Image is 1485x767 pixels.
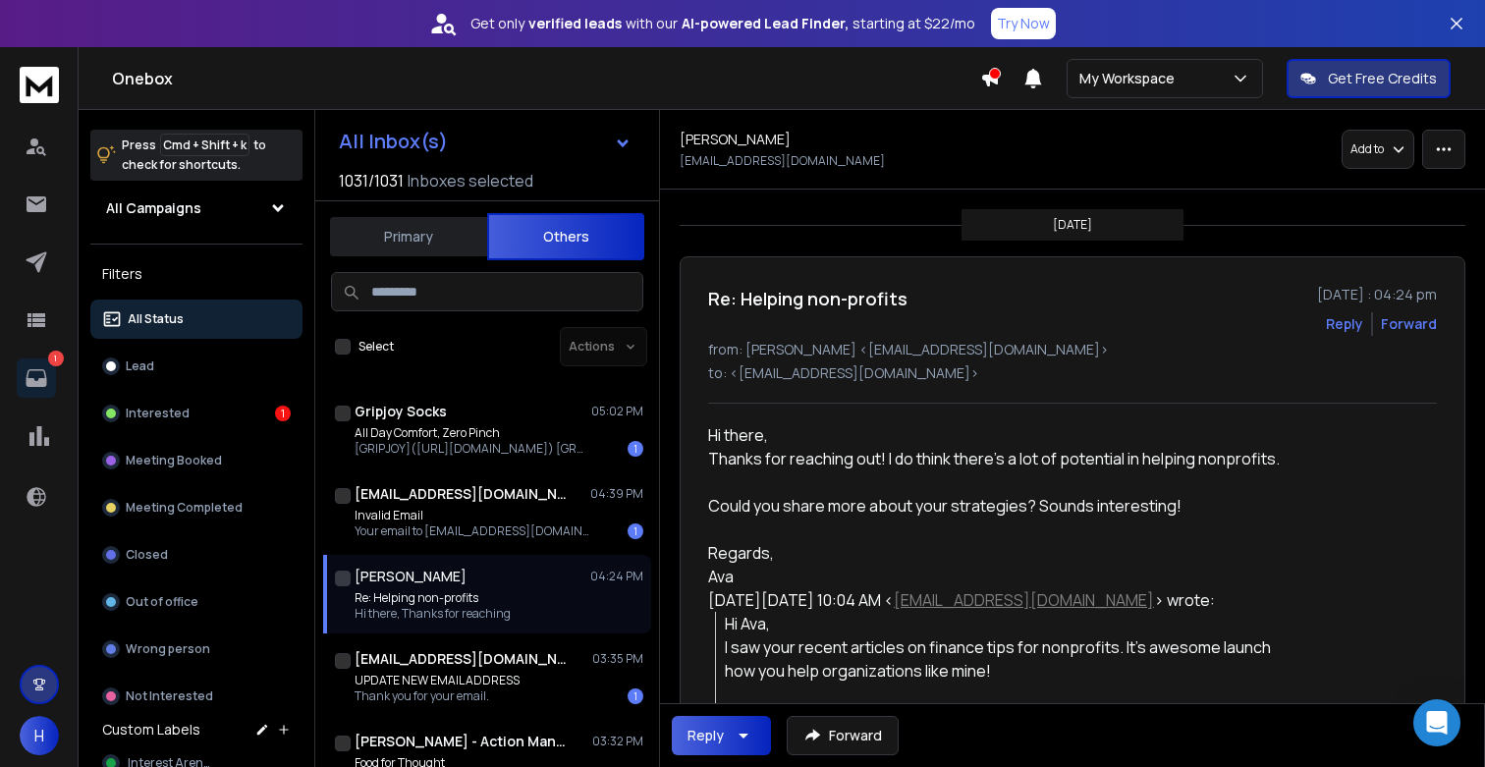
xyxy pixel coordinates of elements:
[126,594,198,610] p: Out of office
[339,132,448,151] h1: All Inbox(s)
[126,406,190,421] p: Interested
[355,567,467,586] h1: [PERSON_NAME]
[1328,69,1437,88] p: Get Free Credits
[126,453,222,468] p: Meeting Booked
[90,488,302,527] button: Meeting Completed
[1381,314,1437,334] div: Forward
[20,67,59,103] img: logo
[102,720,200,740] h3: Custom Labels
[1413,699,1460,746] div: Open Intercom Messenger
[1350,141,1384,157] p: Add to
[126,641,210,657] p: Wrong person
[355,484,571,504] h1: [EMAIL_ADDRESS][DOMAIN_NAME]
[894,589,1154,611] a: [EMAIL_ADDRESS][DOMAIN_NAME]
[708,363,1437,383] p: to: <[EMAIL_ADDRESS][DOMAIN_NAME]>
[470,14,975,33] p: Get only with our starting at $22/mo
[355,441,590,457] p: [GRIPJOY]([URL][DOMAIN_NAME]) [GRAB OUR CALF SOCKS]([URL][DOMAIN_NAME]) [Women's Calf
[20,716,59,755] button: H
[90,677,302,716] button: Not Interested
[355,425,590,441] p: All Day Comfort, Zero Pinch
[528,14,622,33] strong: verified leads
[628,523,643,539] div: 1
[90,347,302,386] button: Lead
[680,130,791,149] h1: [PERSON_NAME]
[592,734,643,749] p: 03:32 PM
[590,569,643,584] p: 04:24 PM
[275,406,291,421] div: 1
[122,136,266,175] p: Press to check for shortcuts.
[355,673,520,688] p: UPDATE NEW EMAIL ADDRESS
[708,340,1437,359] p: from: [PERSON_NAME] <[EMAIL_ADDRESS][DOMAIN_NAME]>
[682,14,849,33] strong: AI-powered Lead Finder,
[672,716,771,755] button: Reply
[708,588,1282,612] div: [DATE][DATE] 10:04 AM < > wrote:
[1287,59,1451,98] button: Get Free Credits
[126,500,243,516] p: Meeting Completed
[160,134,249,156] span: Cmd + Shift + k
[628,441,643,457] div: 1
[126,358,154,374] p: Lead
[787,716,899,755] button: Forward
[112,67,980,90] h1: Onebox
[408,169,533,192] h3: Inboxes selected
[355,606,511,622] p: Hi there, Thanks for reaching
[680,153,885,169] p: [EMAIL_ADDRESS][DOMAIN_NAME]
[90,582,302,622] button: Out of office
[106,198,201,218] h1: All Campaigns
[590,486,643,502] p: 04:39 PM
[1326,314,1363,334] button: Reply
[358,339,394,355] label: Select
[17,358,56,398] a: 1
[90,189,302,228] button: All Campaigns
[355,649,571,669] h1: [EMAIL_ADDRESS][DOMAIN_NAME]
[90,394,302,433] button: Interested1
[90,630,302,669] button: Wrong person
[339,169,404,192] span: 1031 / 1031
[355,508,590,523] p: Invalid Email
[997,14,1050,33] p: Try Now
[90,535,302,575] button: Closed
[355,402,447,421] h1: Gripjoy Socks
[591,404,643,419] p: 05:02 PM
[90,441,302,480] button: Meeting Booked
[592,651,643,667] p: 03:35 PM
[128,311,184,327] p: All Status
[1053,217,1092,233] p: [DATE]
[687,726,724,745] div: Reply
[1079,69,1182,88] p: My Workspace
[126,547,168,563] p: Closed
[90,260,302,288] h3: Filters
[330,215,487,258] button: Primary
[90,300,302,339] button: All Status
[355,732,571,751] h1: [PERSON_NAME] - Action Management Pros
[323,122,647,161] button: All Inbox(s)
[126,688,213,704] p: Not Interested
[708,285,907,312] h1: Re: Helping non-profits
[355,688,520,704] p: Thank you for your email.
[355,590,511,606] p: Re: Helping non-profits
[355,523,590,539] p: Your email to [EMAIL_ADDRESS][DOMAIN_NAME] was
[628,688,643,704] div: 1
[1317,285,1437,304] p: [DATE] : 04:24 pm
[48,351,64,366] p: 1
[991,8,1056,39] button: Try Now
[487,213,644,260] button: Others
